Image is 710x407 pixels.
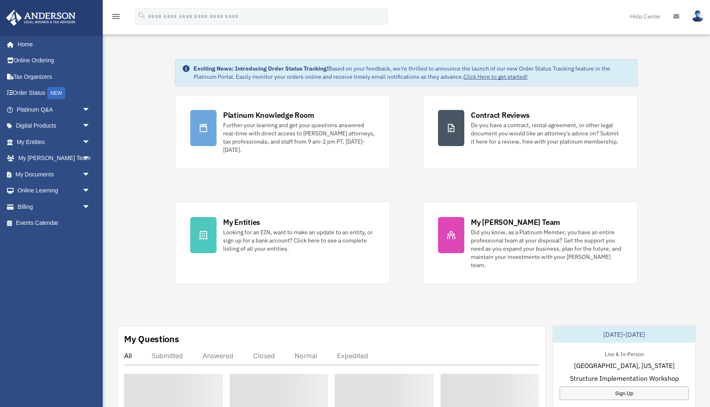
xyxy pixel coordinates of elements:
a: My [PERSON_NAME] Team Did you know, as a Platinum Member, you have an entire professional team at... [423,202,638,284]
div: Platinum Knowledge Room [223,110,314,120]
img: User Pic [692,10,704,22]
a: menu [111,14,121,21]
div: Contract Reviews [471,110,530,120]
div: Answered [203,352,233,360]
span: arrow_drop_down [82,150,99,167]
span: arrow_drop_down [82,183,99,199]
div: My Entities [223,217,260,227]
span: arrow_drop_down [82,118,99,135]
div: Normal [295,352,317,360]
strong: Exciting News: Introducing Order Status Tracking! [194,65,328,72]
a: Contract Reviews Do you have a contract, rental agreement, or other legal document you would like... [423,95,638,169]
a: Platinum Q&Aarrow_drop_down [6,101,103,118]
div: [DATE]-[DATE] [553,326,695,343]
div: My Questions [124,333,179,345]
span: [GEOGRAPHIC_DATA], [US_STATE] [574,361,675,370]
div: Live & In-Person [598,349,650,358]
div: Further your learning and get your questions answered real-time with direct access to [PERSON_NAM... [223,121,375,154]
a: My Entities Looking for an EIN, want to make an update to an entity, or sign up for a bank accoun... [175,202,390,284]
a: Home [6,36,99,53]
div: All [124,352,132,360]
a: Sign Up [560,386,689,400]
div: Submitted [152,352,183,360]
div: Based on your feedback, we're thrilled to announce the launch of our new Order Status Tracking fe... [194,64,631,81]
a: Billingarrow_drop_down [6,199,103,215]
a: Online Learningarrow_drop_down [6,183,103,199]
div: Did you know, as a Platinum Member, you have an entire professional team at your disposal? Get th... [471,228,622,269]
div: Closed [253,352,275,360]
div: My [PERSON_NAME] Team [471,217,560,227]
a: Events Calendar [6,215,103,231]
a: Click Here to get started! [463,73,528,80]
span: arrow_drop_down [82,166,99,183]
div: NEW [47,87,65,99]
span: Structure Implementation Workshop [570,373,679,383]
a: My Entitiesarrow_drop_down [6,134,103,150]
a: My [PERSON_NAME] Teamarrow_drop_down [6,150,103,167]
a: Platinum Knowledge Room Further your learning and get your questions answered real-time with dire... [175,95,390,169]
span: arrow_drop_down [82,199,99,215]
div: Looking for an EIN, want to make an update to an entity, or sign up for a bank account? Click her... [223,228,375,253]
div: Expedited [337,352,368,360]
a: Digital Productsarrow_drop_down [6,118,103,134]
span: arrow_drop_down [82,101,99,118]
a: Tax Organizers [6,69,103,85]
img: Anderson Advisors Platinum Portal [4,10,78,26]
a: My Documentsarrow_drop_down [6,166,103,183]
div: Do you have a contract, rental agreement, or other legal document you would like an attorney's ad... [471,121,622,146]
i: menu [111,11,121,21]
a: Online Ordering [6,53,103,69]
span: arrow_drop_down [82,134,99,151]
a: Order StatusNEW [6,85,103,102]
i: search [137,11,146,20]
